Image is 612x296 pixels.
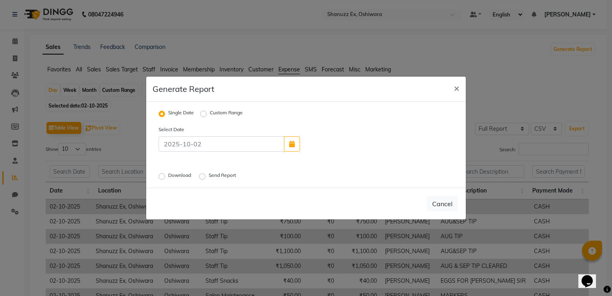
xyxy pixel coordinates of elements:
[168,109,194,119] label: Single Date
[153,83,214,95] h5: Generate Report
[209,172,238,181] label: Send Report
[447,77,466,99] button: Close
[159,136,284,152] input: 2025-10-02
[578,264,604,288] iframe: chat widget
[153,126,229,133] label: Select Date
[168,172,193,181] label: Download
[210,109,243,119] label: Custom Range
[427,196,458,211] button: Cancel
[454,82,459,94] span: ×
